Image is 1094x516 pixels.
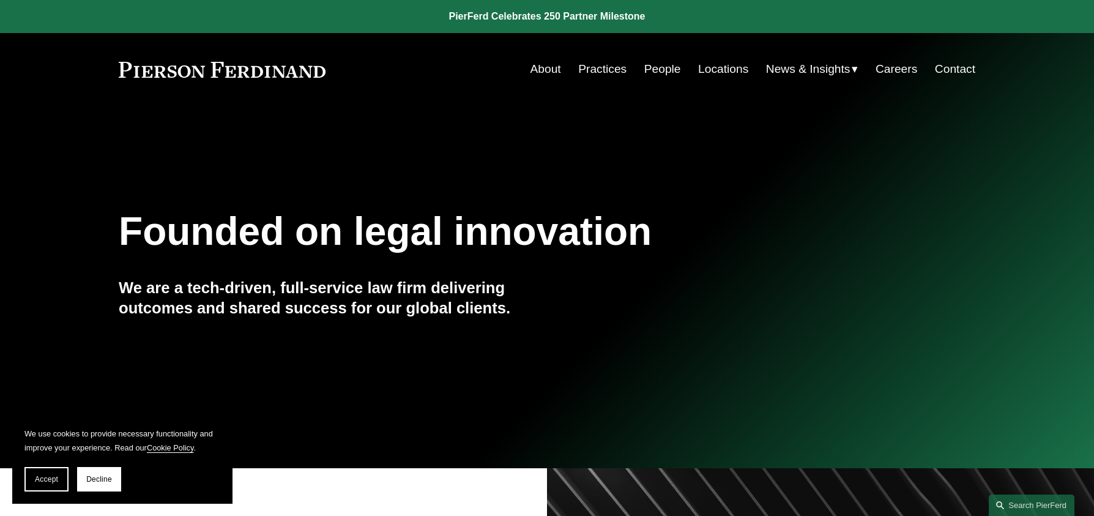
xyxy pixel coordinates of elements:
[935,58,975,81] a: Contact
[644,58,681,81] a: People
[876,58,917,81] a: Careers
[530,58,561,81] a: About
[35,475,58,484] span: Accept
[119,209,833,254] h1: Founded on legal innovation
[24,427,220,455] p: We use cookies to provide necessary functionality and improve your experience. Read our .
[766,59,850,80] span: News & Insights
[989,495,1074,516] a: Search this site
[77,467,121,492] button: Decline
[119,278,547,318] h4: We are a tech-driven, full-service law firm delivering outcomes and shared success for our global...
[578,58,627,81] a: Practices
[698,58,748,81] a: Locations
[12,414,233,504] section: Cookie banner
[766,58,858,81] a: folder dropdown
[24,467,69,492] button: Accept
[147,443,194,452] a: Cookie Policy
[86,475,112,484] span: Decline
